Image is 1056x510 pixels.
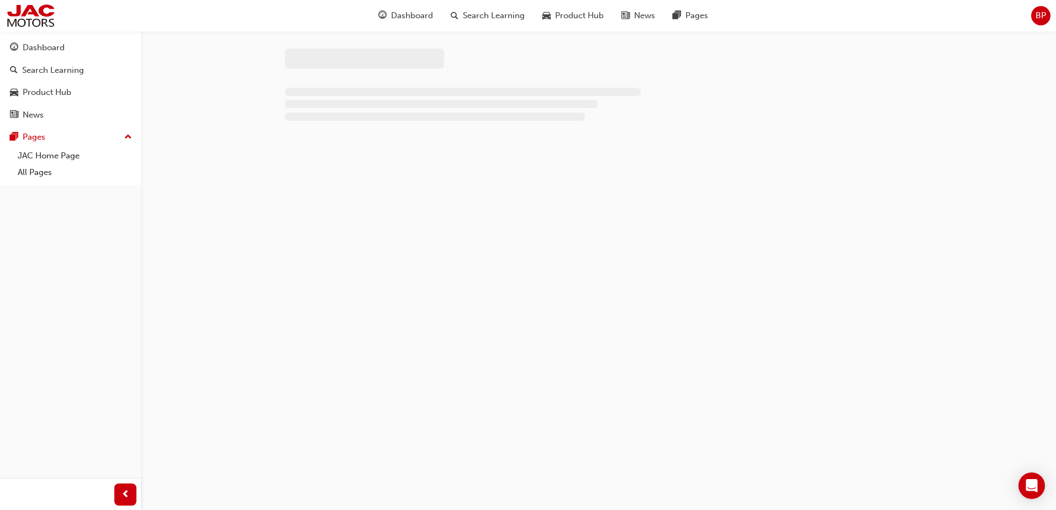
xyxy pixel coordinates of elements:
[124,130,132,145] span: up-icon
[122,488,130,502] span: prev-icon
[673,9,681,23] span: pages-icon
[442,4,534,27] a: search-iconSearch Learning
[685,9,708,22] span: Pages
[10,132,18,142] span: pages-icon
[613,4,664,27] a: news-iconNews
[6,3,56,28] img: jac-portal
[369,4,442,27] a: guage-iconDashboard
[10,110,18,120] span: news-icon
[1031,6,1050,25] button: BP
[4,35,136,127] button: DashboardSearch LearningProduct HubNews
[621,9,630,23] span: news-icon
[451,9,458,23] span: search-icon
[10,43,18,53] span: guage-icon
[10,88,18,98] span: car-icon
[463,9,525,22] span: Search Learning
[555,9,604,22] span: Product Hub
[13,147,136,164] a: JAC Home Page
[664,4,717,27] a: pages-iconPages
[378,9,387,23] span: guage-icon
[4,82,136,103] a: Product Hub
[4,127,136,147] button: Pages
[1018,472,1045,499] div: Open Intercom Messenger
[23,41,65,54] div: Dashboard
[4,105,136,125] a: News
[13,164,136,181] a: All Pages
[4,38,136,58] a: Dashboard
[23,109,44,121] div: News
[1036,9,1046,22] span: BP
[22,64,84,77] div: Search Learning
[10,66,18,76] span: search-icon
[23,86,71,99] div: Product Hub
[634,9,655,22] span: News
[391,9,433,22] span: Dashboard
[542,9,551,23] span: car-icon
[23,131,45,144] div: Pages
[4,60,136,81] a: Search Learning
[534,4,613,27] a: car-iconProduct Hub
